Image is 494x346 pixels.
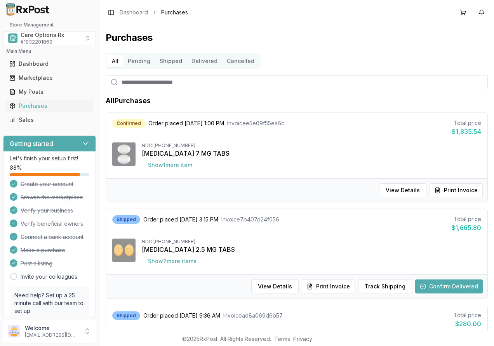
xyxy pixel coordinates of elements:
span: Invoice 7b407d24f056 [221,216,279,223]
button: Print Invoice [430,183,483,197]
button: Show1more item [142,158,198,172]
img: User avatar [8,325,20,337]
span: Connect a bank account [21,233,83,241]
button: Purchases [3,100,96,112]
div: [MEDICAL_DATA] 7 MG TABS [142,149,481,158]
span: Care Options Rx [21,31,64,39]
div: $1,665.80 [451,223,481,232]
button: View Details [379,183,426,197]
button: Dashboard [3,58,96,70]
span: # 1932201860 [21,39,52,45]
div: Confirmed [112,119,145,128]
button: Select a view [3,31,96,45]
p: Let's finish your setup first! [10,155,89,162]
div: Total price [451,215,481,223]
button: My Posts [3,86,96,98]
h2: Store Management [3,22,96,28]
span: Create your account [21,180,73,188]
a: Sales [6,113,93,127]
p: Need help? Set up a 25 minute call with our team to set up. [14,292,85,315]
button: Sales [3,114,96,126]
p: [EMAIL_ADDRESS][DOMAIN_NAME] [25,332,79,338]
div: Dashboard [9,60,90,68]
span: Verify your business [21,207,73,214]
div: Total price [452,119,481,127]
div: NDC: [PHONE_NUMBER] [142,142,481,149]
span: Browse the marketplace [21,193,83,201]
div: Marketplace [9,74,90,82]
button: Cancelled [222,55,259,67]
nav: breadcrumb [120,9,188,16]
div: Sales [9,116,90,124]
div: [MEDICAL_DATA] 2.5 MG TABS [142,245,481,254]
span: Invoice e5e09f55ea6c [227,119,284,127]
button: All [107,55,123,67]
button: Pending [123,55,155,67]
button: Show2more items [142,254,203,268]
iframe: Intercom live chat [468,320,486,338]
a: Marketplace [6,71,93,85]
h2: Main Menu [6,48,93,54]
div: $280.00 [454,319,481,328]
img: RxPost Logo [3,3,53,16]
div: Shipped [112,311,140,320]
span: Purchases [161,9,188,16]
span: Order placed [DATE] 9:36 AM [143,312,220,320]
a: Terms [274,335,290,342]
button: Shipped [155,55,187,67]
button: View Details [251,279,299,293]
div: Shipped [112,215,140,224]
button: Confirm Delivered [415,279,483,293]
h1: Purchases [106,32,488,44]
a: Purchases [6,99,93,113]
div: $1,835.54 [452,127,481,136]
a: My Posts [6,85,93,99]
button: Track Shipping [358,279,412,293]
p: Welcome [25,324,79,332]
span: Order placed [DATE] 3:15 PM [143,216,218,223]
div: My Posts [9,88,90,96]
span: Post a listing [21,260,52,267]
div: Total price [454,311,481,319]
a: Privacy [293,335,312,342]
span: 88 % [10,164,22,172]
button: Marketplace [3,72,96,84]
span: Order placed [DATE] 1:00 PM [148,119,224,127]
button: Delivered [187,55,222,67]
h1: All Purchases [106,95,151,106]
span: Make a purchase [21,246,65,254]
div: Purchases [9,102,90,110]
span: Invoice ad8a069d6b57 [223,312,283,320]
img: Eliquis 2.5 MG TABS [112,239,136,262]
img: Rybelsus 7 MG TABS [112,142,136,166]
a: Dashboard [6,57,93,71]
a: Book a call [14,315,44,322]
a: Invite your colleagues [21,273,77,281]
h3: Getting started [10,139,53,148]
button: Print Invoice [302,279,355,293]
div: NDC: [PHONE_NUMBER] [142,239,481,245]
span: Verify beneficial owners [21,220,83,228]
a: Dashboard [120,9,148,16]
